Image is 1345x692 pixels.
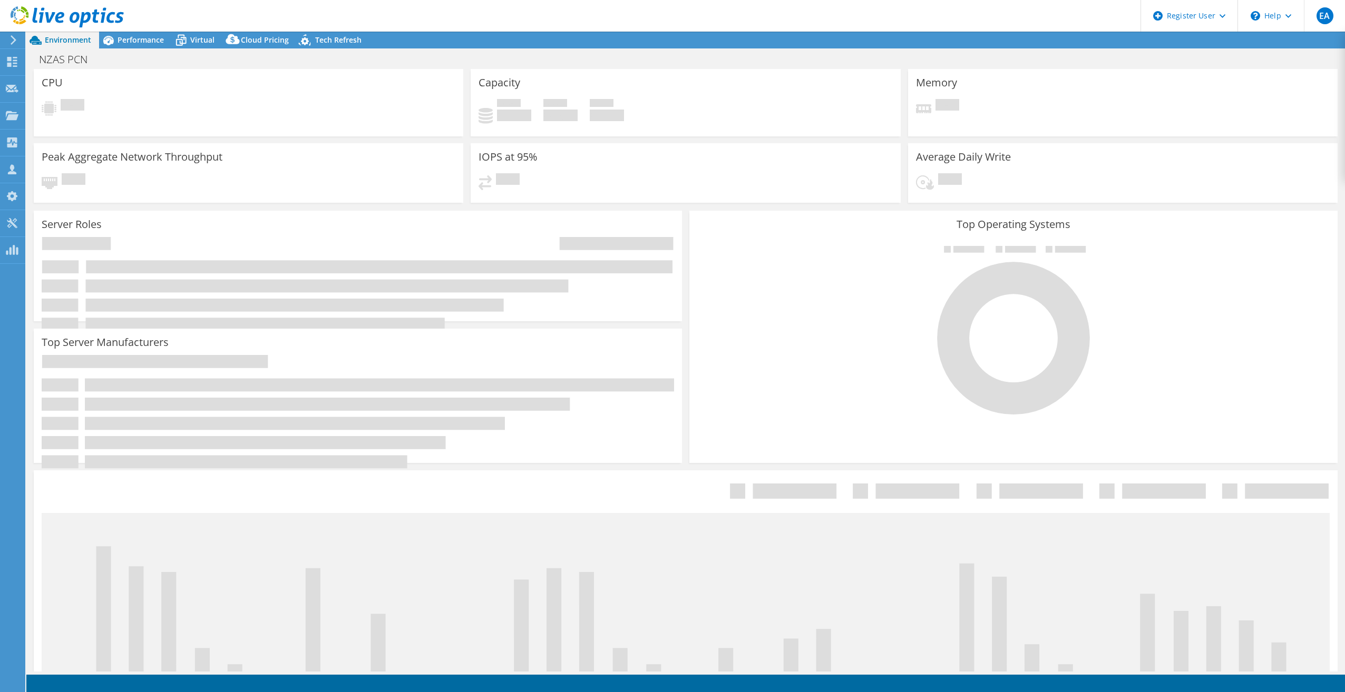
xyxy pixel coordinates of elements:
h4: 0 GiB [590,110,624,121]
h3: Top Server Manufacturers [42,337,169,348]
span: Total [590,99,613,110]
span: Tech Refresh [315,35,362,45]
span: EA [1317,7,1333,24]
h3: CPU [42,77,63,88]
h3: Peak Aggregate Network Throughput [42,151,222,163]
h3: Memory [916,77,957,88]
span: Cloud Pricing [241,35,289,45]
span: Used [497,99,521,110]
h3: Average Daily Write [916,151,1011,163]
h3: IOPS at 95% [479,151,538,163]
span: Pending [938,173,962,187]
h3: Capacity [479,77,520,88]
h4: 0 GiB [497,110,531,121]
span: Environment [45,35,91,45]
span: Pending [61,99,84,113]
span: Free [543,99,567,110]
svg: \n [1251,11,1260,21]
h3: Top Operating Systems [697,219,1330,230]
h4: 0 GiB [543,110,578,121]
span: Pending [62,173,85,187]
span: Pending [496,173,520,187]
span: Performance [118,35,164,45]
h1: NZAS PCN [34,54,104,65]
h3: Server Roles [42,219,102,230]
span: Virtual [190,35,215,45]
span: Pending [935,99,959,113]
